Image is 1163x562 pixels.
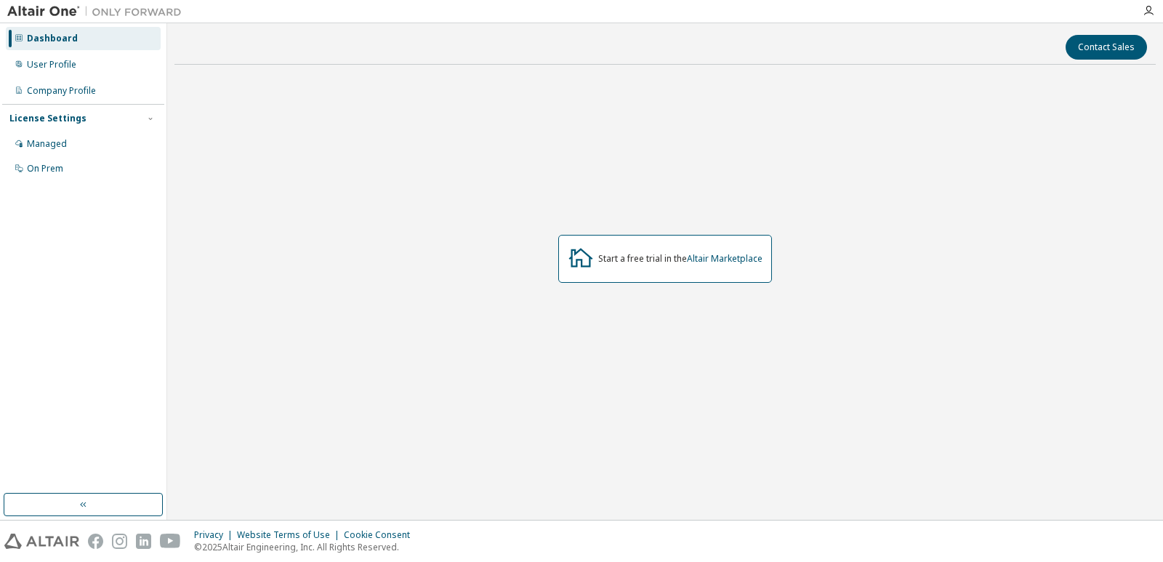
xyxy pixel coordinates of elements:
div: License Settings [9,113,86,124]
div: Website Terms of Use [237,529,344,541]
div: Cookie Consent [344,529,419,541]
div: Start a free trial in the [598,253,762,265]
img: youtube.svg [160,534,181,549]
div: Dashboard [27,33,78,44]
div: On Prem [27,163,63,174]
img: Altair One [7,4,189,19]
div: Privacy [194,529,237,541]
p: © 2025 Altair Engineering, Inc. All Rights Reserved. [194,541,419,553]
img: facebook.svg [88,534,103,549]
a: Altair Marketplace [687,252,762,265]
div: User Profile [27,59,76,71]
img: linkedin.svg [136,534,151,549]
div: Company Profile [27,85,96,97]
img: altair_logo.svg [4,534,79,549]
div: Managed [27,138,67,150]
button: Contact Sales [1066,35,1147,60]
img: instagram.svg [112,534,127,549]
